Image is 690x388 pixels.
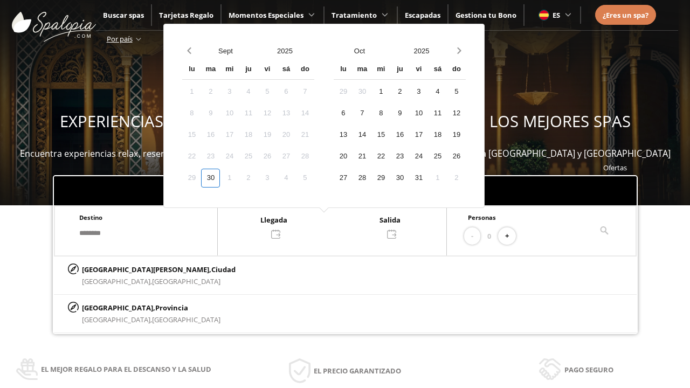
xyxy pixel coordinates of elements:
[409,126,428,144] div: 17
[447,82,466,101] div: 5
[452,41,466,60] button: Next month
[334,60,353,79] div: lu
[20,148,671,160] span: Encuentra experiencias relax, reserva bonos spas y escapadas wellness para disfrutar en más de 40...
[428,60,447,79] div: sá
[371,169,390,188] div: 29
[82,264,236,275] p: [GEOGRAPHIC_DATA][PERSON_NAME],
[258,147,277,166] div: 26
[371,126,390,144] div: 15
[353,126,371,144] div: 14
[295,104,314,123] div: 14
[155,303,188,313] span: Provincia
[277,60,295,79] div: sá
[201,169,220,188] div: 30
[220,82,239,101] div: 3
[295,147,314,166] div: 28
[390,126,409,144] div: 16
[428,126,447,144] div: 18
[334,82,466,188] div: Calendar days
[182,41,196,60] button: Previous month
[82,315,152,324] span: [GEOGRAPHIC_DATA],
[447,169,466,188] div: 2
[390,41,452,60] button: Open years overlay
[405,10,440,20] span: Escapadas
[196,41,255,60] button: Open months overlay
[277,126,295,144] div: 20
[390,147,409,166] div: 23
[447,104,466,123] div: 12
[258,126,277,144] div: 19
[353,147,371,166] div: 21
[258,169,277,188] div: 3
[409,82,428,101] div: 3
[295,126,314,144] div: 21
[456,10,516,20] a: Gestiona tu Bono
[353,104,371,123] div: 7
[603,163,627,172] span: Ofertas
[12,1,96,42] img: ImgLogoSpalopia.BvClDcEz.svg
[152,276,220,286] span: [GEOGRAPHIC_DATA]
[258,104,277,123] div: 12
[314,365,401,377] span: El precio garantizado
[447,147,466,166] div: 26
[371,147,390,166] div: 22
[182,126,201,144] div: 15
[182,60,314,188] div: Calendar wrapper
[277,169,295,188] div: 4
[201,126,220,144] div: 16
[239,104,258,123] div: 11
[220,147,239,166] div: 24
[41,363,211,375] span: El mejor regalo para el descanso y la salud
[468,213,496,221] span: Personas
[239,60,258,79] div: ju
[409,147,428,166] div: 24
[220,126,239,144] div: 17
[464,227,480,245] button: -
[371,60,390,79] div: mi
[295,169,314,188] div: 5
[390,60,409,79] div: ju
[334,60,466,188] div: Calendar wrapper
[371,104,390,123] div: 8
[201,82,220,101] div: 2
[182,82,201,101] div: 1
[258,60,277,79] div: vi
[277,104,295,123] div: 13
[428,169,447,188] div: 1
[409,169,428,188] div: 31
[487,230,491,242] span: 0
[159,10,213,20] a: Tarjetas Regalo
[182,169,201,188] div: 29
[334,104,353,123] div: 6
[107,34,133,44] span: Por país
[295,82,314,101] div: 7
[277,82,295,101] div: 6
[220,60,239,79] div: mi
[409,104,428,123] div: 10
[201,60,220,79] div: ma
[353,60,371,79] div: ma
[409,60,428,79] div: vi
[328,41,390,60] button: Open months overlay
[201,104,220,123] div: 9
[60,110,631,132] span: EXPERIENCIAS WELLNESS PARA REGALAR Y DISFRUTAR EN LOS MEJORES SPAS
[428,82,447,101] div: 4
[152,315,220,324] span: [GEOGRAPHIC_DATA]
[79,213,102,221] span: Destino
[428,147,447,166] div: 25
[603,9,648,21] a: ¿Eres un spa?
[182,147,201,166] div: 22
[390,169,409,188] div: 30
[295,60,314,79] div: do
[255,41,314,60] button: Open years overlay
[371,82,390,101] div: 1
[239,147,258,166] div: 25
[277,147,295,166] div: 27
[334,147,353,166] div: 20
[239,82,258,101] div: 4
[447,126,466,144] div: 19
[428,104,447,123] div: 11
[201,147,220,166] div: 23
